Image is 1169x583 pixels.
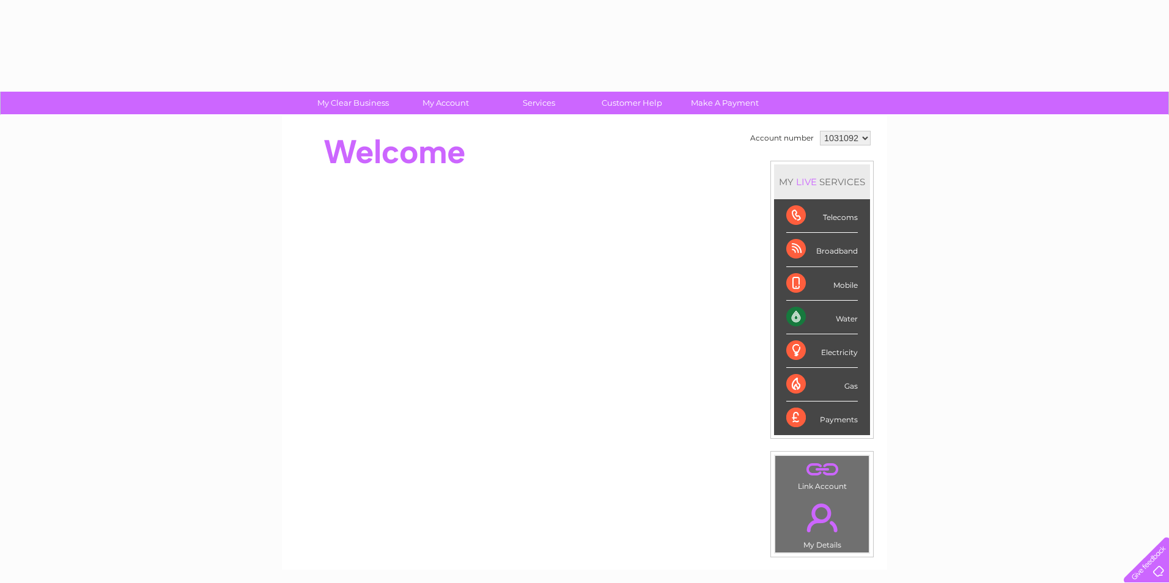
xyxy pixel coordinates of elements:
a: Customer Help [581,92,682,114]
div: Gas [786,368,858,402]
div: Telecoms [786,199,858,233]
div: Mobile [786,267,858,301]
a: My Clear Business [303,92,404,114]
a: Make A Payment [674,92,775,114]
td: Account number [747,128,817,148]
td: My Details [775,493,869,553]
div: Broadband [786,233,858,266]
div: Payments [786,402,858,435]
a: Services [489,92,589,114]
div: Electricity [786,334,858,368]
div: Water [786,301,858,334]
td: Link Account [775,455,869,494]
div: MY SERVICES [774,164,870,199]
a: . [778,496,866,539]
div: LIVE [794,176,819,188]
a: . [778,459,866,480]
a: My Account [396,92,496,114]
